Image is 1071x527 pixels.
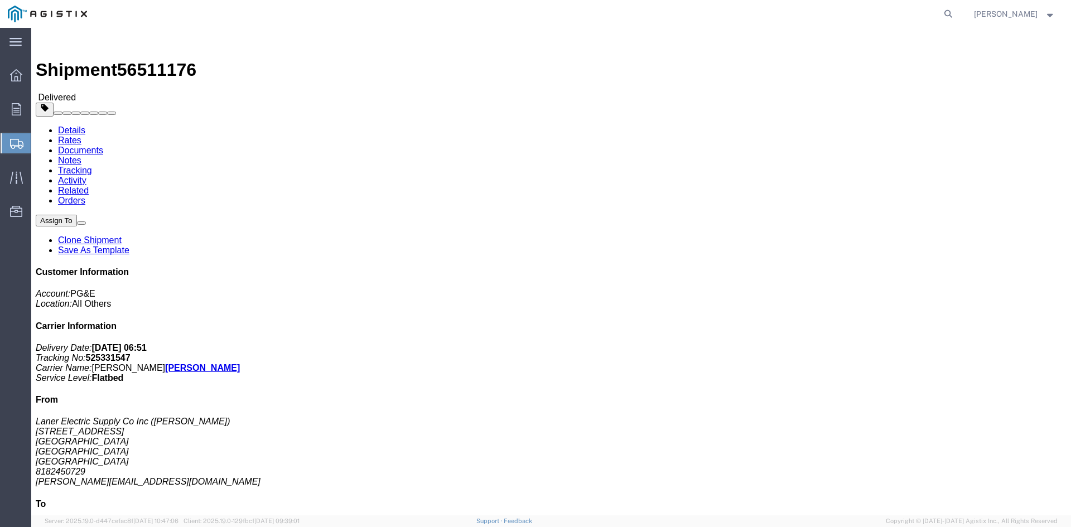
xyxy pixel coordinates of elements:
a: Support [476,518,504,524]
span: Server: 2025.19.0-d447cefac8f [45,518,178,524]
span: Copyright © [DATE]-[DATE] Agistix Inc., All Rights Reserved [886,516,1058,526]
a: Feedback [504,518,532,524]
span: [DATE] 10:47:06 [133,518,178,524]
img: logo [8,6,87,22]
span: James Laner [974,8,1038,20]
button: [PERSON_NAME] [973,7,1056,21]
span: Client: 2025.19.0-129fbcf [184,518,300,524]
iframe: FS Legacy Container [31,28,1071,515]
span: [DATE] 09:39:01 [254,518,300,524]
